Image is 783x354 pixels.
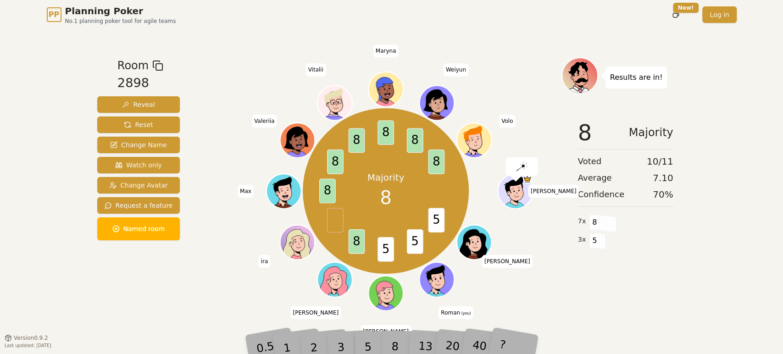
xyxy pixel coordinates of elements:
span: Reset [124,120,153,129]
span: 8 [327,149,344,174]
span: 8 [378,121,394,145]
a: Log in [702,6,736,23]
span: Click to change your name [290,306,341,319]
span: 8 [319,179,336,204]
span: (you) [460,311,471,315]
button: Click to change your avatar [421,263,453,296]
span: Click to change your name [259,255,271,268]
button: Change Name [97,137,180,153]
span: Planning Poker [65,5,176,17]
span: Click to change your name [482,255,533,268]
span: Change Avatar [109,181,168,190]
span: Click to change your name [238,185,254,198]
span: Request a feature [105,201,173,210]
span: 70 % [653,188,673,201]
a: PPPlanning PokerNo.1 planning poker tool for agile teams [47,5,176,25]
span: Click to change your name [444,63,468,76]
button: Named room [97,217,180,240]
button: Change Avatar [97,177,180,194]
span: 8 [407,128,423,153]
button: Version0.9.2 [5,334,48,342]
span: Change Name [110,140,167,149]
span: Watch only [115,160,162,170]
button: New! [667,6,684,23]
div: 2898 [117,74,163,93]
span: Click to change your name [306,63,326,76]
p: Majority [367,171,405,184]
button: Reset [97,116,180,133]
span: 5 [378,237,394,262]
button: Watch only [97,157,180,173]
span: Click to change your name [439,306,473,319]
span: 10 / 11 [647,155,673,168]
span: 5 [589,233,600,249]
div: New! [673,3,699,13]
p: Results are in! [610,71,663,84]
span: 8 [349,229,365,254]
span: 8 [349,128,365,153]
span: 7.10 [653,171,673,184]
button: Reveal [97,96,180,113]
span: Average [578,171,612,184]
span: Last updated: [DATE] [5,343,51,348]
span: Majority [629,122,673,144]
span: 8 [589,215,600,230]
span: Click to change your name [373,44,399,57]
span: Gunnar is the host [523,175,532,183]
span: 8 [578,122,592,144]
span: 3 x [578,235,586,245]
span: Reveal [122,100,155,109]
span: 8 [380,184,391,211]
button: Request a feature [97,197,180,214]
span: Version 0.9.2 [14,334,48,342]
span: 5 [428,208,444,233]
span: Click to change your name [499,115,515,127]
span: PP [49,9,59,20]
span: Click to change your name [252,115,277,127]
img: reveal [516,162,527,171]
span: 5 [407,229,423,254]
span: Named room [112,224,165,233]
span: No.1 planning poker tool for agile teams [65,17,176,25]
span: Click to change your name [528,185,579,198]
span: 7 x [578,216,586,227]
span: 8 [428,149,444,174]
span: Room [117,57,149,74]
span: Confidence [578,188,624,201]
span: Voted [578,155,602,168]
